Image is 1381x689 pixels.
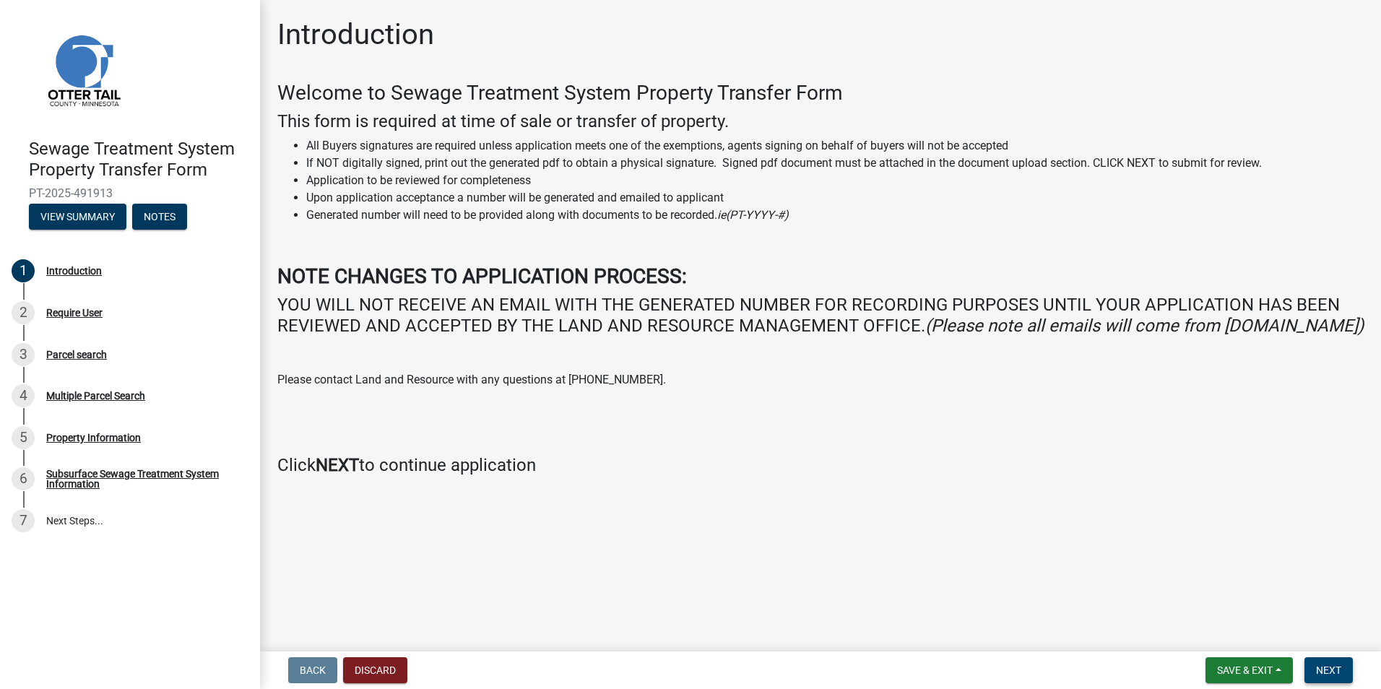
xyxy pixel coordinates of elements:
div: Multiple Parcel Search [46,391,145,401]
div: Require User [46,308,103,318]
div: Parcel search [46,350,107,360]
li: Application to be reviewed for completeness [306,172,1364,189]
div: 7 [12,509,35,532]
div: 5 [12,426,35,449]
h4: YOU WILL NOT RECEIVE AN EMAIL WITH THE GENERATED NUMBER FOR RECORDING PURPOSES UNTIL YOUR APPLICA... [277,295,1364,337]
div: Subsurface Sewage Treatment System Information [46,469,237,489]
span: PT-2025-491913 [29,186,231,200]
strong: NOTE CHANGES TO APPLICATION PROCESS: [277,264,687,288]
span: Save & Exit [1217,664,1273,676]
span: Next [1316,664,1341,676]
button: Discard [343,657,407,683]
button: View Summary [29,204,126,230]
button: Next [1304,657,1353,683]
strong: NEXT [316,455,359,475]
div: Introduction [46,266,102,276]
li: Generated number will need to be provided along with documents to be recorded. [306,207,1364,224]
i: (Please note all emails will come from [DOMAIN_NAME]) [925,316,1364,336]
div: 6 [12,467,35,490]
button: Notes [132,204,187,230]
div: 1 [12,259,35,282]
i: ie(PT-YYYY-#) [717,208,789,222]
div: 3 [12,343,35,366]
h4: This form is required at time of sale or transfer of property. [277,111,1364,132]
button: Save & Exit [1205,657,1293,683]
li: Upon application acceptance a number will be generated and emailed to applicant [306,189,1364,207]
img: Otter Tail County, Minnesota [29,15,137,123]
li: All Buyers signatures are required unless application meets one of the exemptions, agents signing... [306,137,1364,155]
h1: Introduction [277,17,434,52]
h4: Click to continue application [277,455,1364,476]
wm-modal-confirm: Summary [29,212,126,223]
wm-modal-confirm: Notes [132,212,187,223]
button: Back [288,657,337,683]
p: Please contact Land and Resource with any questions at [PHONE_NUMBER]. [277,371,1364,389]
h4: Sewage Treatment System Property Transfer Form [29,139,248,181]
span: Back [300,664,326,676]
div: 4 [12,384,35,407]
div: 2 [12,301,35,324]
li: If NOT digitally signed, print out the generated pdf to obtain a physical signature. Signed pdf d... [306,155,1364,172]
h3: Welcome to Sewage Treatment System Property Transfer Form [277,81,1364,105]
div: Property Information [46,433,141,443]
